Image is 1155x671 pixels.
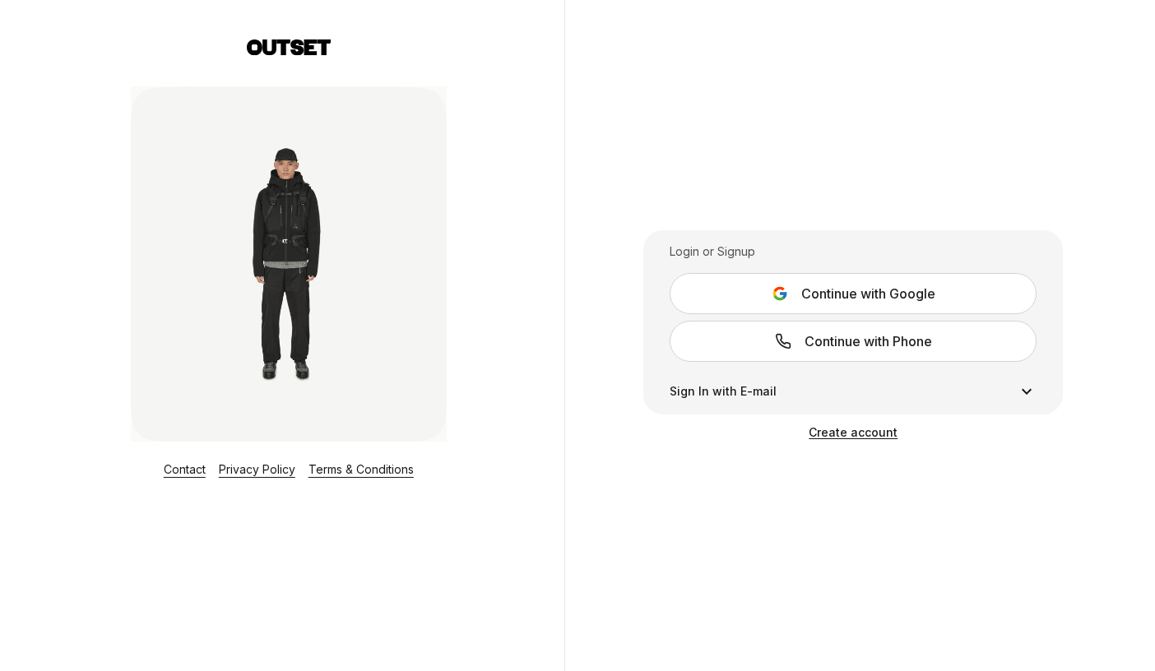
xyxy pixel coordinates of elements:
[801,284,935,303] span: Continue with Google
[308,462,414,476] a: Terms & Conditions
[670,383,777,400] span: Sign In with E-mail
[670,382,1037,401] button: Sign In with E-mail
[670,273,1037,314] button: Continue with Google
[131,86,447,442] img: Login Layout Image
[670,243,1037,260] div: Login or Signup
[805,331,932,351] span: Continue with Phone
[670,321,1037,362] a: Continue with Phone
[164,462,206,476] a: Contact
[219,462,295,476] a: Privacy Policy
[809,425,898,439] a: Create account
